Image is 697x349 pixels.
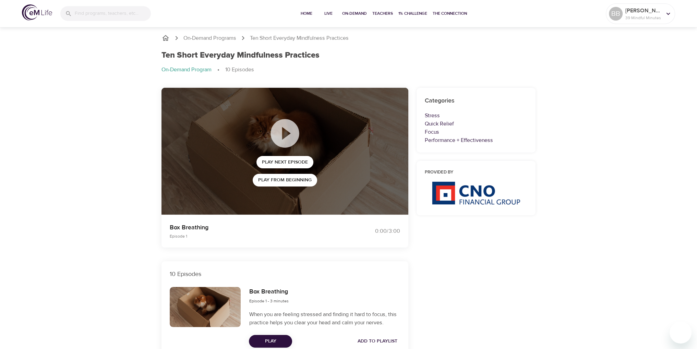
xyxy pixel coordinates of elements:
[425,128,528,136] p: Focus
[225,66,254,74] p: 10 Episodes
[249,298,288,304] span: Episode 1 - 3 minutes
[609,7,623,21] div: BB
[670,322,692,344] iframe: Button to launch messaging window
[342,10,367,17] span: On-Demand
[425,136,528,144] p: Performance + Effectiveness
[256,156,313,169] button: Play Next Episode
[355,335,400,348] button: Add to Playlist
[298,10,315,17] span: Home
[249,335,292,348] button: Play
[425,96,528,106] h6: Categories
[161,50,320,60] h1: Ten Short Everyday Mindfulness Practices
[258,176,312,184] span: Play from beginning
[625,7,662,15] p: [PERSON_NAME]
[320,10,337,17] span: Live
[254,337,287,346] span: Play
[249,287,288,297] h6: Box Breathing
[75,6,151,21] input: Find programs, teachers, etc...
[170,223,340,232] p: Box Breathing
[161,66,536,74] nav: breadcrumb
[170,233,340,239] p: Episode 1
[249,310,400,327] p: When you are feeling stressed and finding it hard to focus, this practice helps you clear your he...
[349,227,400,235] div: 0:00 / 3:00
[161,34,536,42] nav: breadcrumb
[358,337,397,346] span: Add to Playlist
[432,181,520,205] img: CNO%20logo.png
[262,158,308,167] span: Play Next Episode
[183,34,236,42] a: On-Demand Programs
[425,120,528,128] p: Quick Relief
[425,169,528,176] h6: Provided by
[625,15,662,21] p: 39 Mindful Minutes
[433,10,467,17] span: The Connection
[250,34,349,42] p: Ten Short Everyday Mindfulness Practices
[253,174,317,186] button: Play from beginning
[170,269,400,279] p: 10 Episodes
[398,10,427,17] span: 1% Challenge
[425,111,528,120] p: Stress
[22,4,52,21] img: logo
[161,66,212,74] p: On-Demand Program
[372,10,393,17] span: Teachers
